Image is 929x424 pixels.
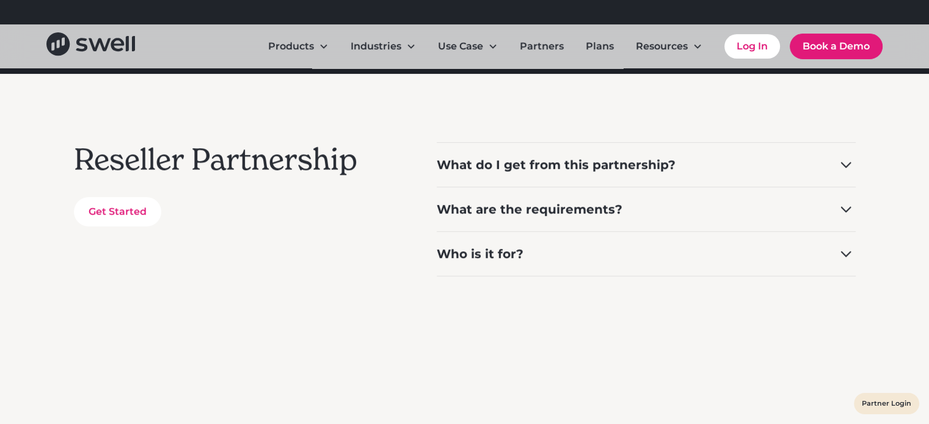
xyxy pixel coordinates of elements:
div: What do I get from this partnership? [437,156,676,173]
a: Get Started [74,197,161,226]
a: Plans [576,34,624,59]
div: Products [258,34,338,59]
h2: Reseller Partnership [74,142,388,178]
a: home [46,32,135,60]
div: Resources [636,39,688,54]
div: Resources [626,34,712,59]
a: Log In [724,34,780,59]
a: Partners [510,34,574,59]
div: Industries [351,39,401,54]
div: Industries [341,34,426,59]
div: Use Case [428,34,508,59]
div: Use Case [438,39,483,54]
div: Products [268,39,314,54]
a: Partner Login [862,396,911,411]
div: Who is it for? [437,245,523,262]
a: Book a Demo [790,34,883,59]
div: What are the requirements? [437,201,622,218]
